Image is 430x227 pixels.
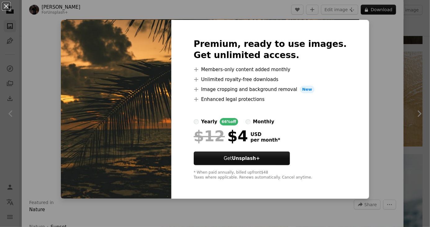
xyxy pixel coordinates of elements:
div: * When paid annually, billed upfront $48 Taxes where applicable. Renews automatically. Cancel any... [194,170,347,180]
span: per month * [251,137,280,143]
li: Image cropping and background removal [194,86,347,93]
div: monthly [253,118,274,125]
input: yearly66%off [194,119,199,124]
span: USD [251,132,280,137]
span: New [300,86,315,93]
li: Members-only content added monthly [194,66,347,73]
span: $12 [194,128,225,144]
li: Unlimited royalty-free downloads [194,76,347,83]
div: $4 [194,128,248,144]
button: GetUnsplash+ [194,152,290,165]
div: 66% off [220,118,238,125]
strong: Unsplash+ [232,156,260,161]
li: Enhanced legal protections [194,96,347,103]
h2: Premium, ready to use images. Get unlimited access. [194,39,347,61]
input: monthly [246,119,251,124]
img: premium_photo-1755606533194-a6280b358083 [61,20,171,199]
div: yearly [201,118,217,125]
